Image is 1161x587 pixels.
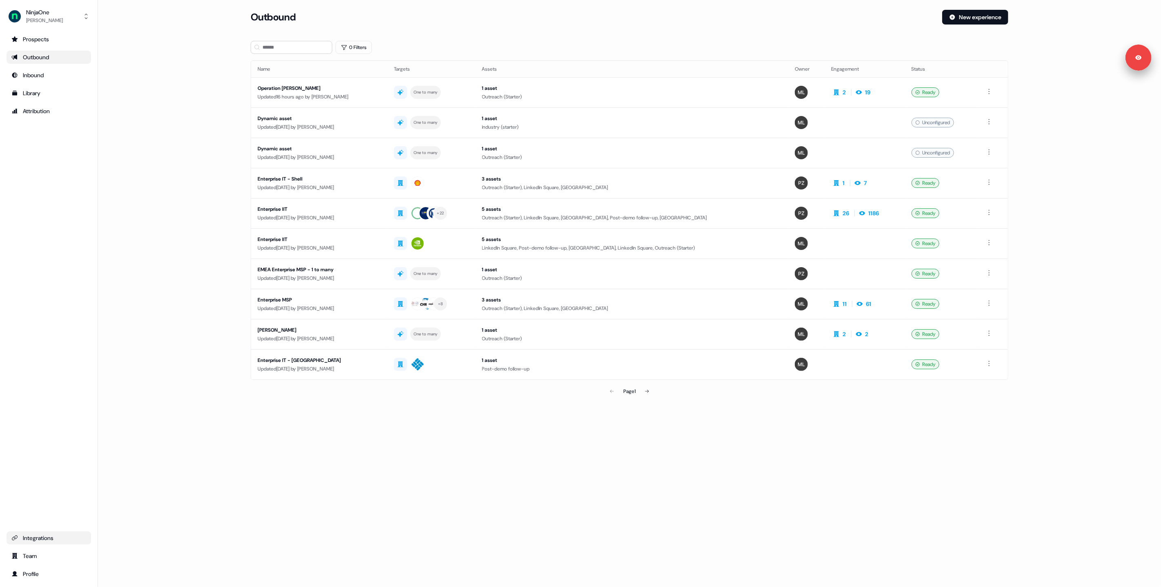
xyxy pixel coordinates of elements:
[795,297,808,310] img: Megan
[912,299,939,309] div: Ready
[258,296,381,304] div: Enterprise MSP
[258,356,381,364] div: Enterprise IT - [GEOGRAPHIC_DATA]
[795,176,808,190] img: Petra
[26,16,63,25] div: [PERSON_NAME]
[843,179,845,187] div: 1
[11,107,86,115] div: Attribution
[795,237,808,250] img: Megan
[905,61,978,77] th: Status
[7,69,91,82] a: Go to Inbound
[258,335,381,343] div: Updated [DATE] by [PERSON_NAME]
[912,178,939,188] div: Ready
[482,183,782,192] div: Outreach (Starter), LinkedIn Square, [GEOGRAPHIC_DATA]
[258,114,381,123] div: Dynamic asset
[912,269,939,279] div: Ready
[482,205,782,213] div: 5 assets
[7,51,91,64] a: Go to outbound experience
[7,33,91,46] a: Go to prospects
[258,244,381,252] div: Updated [DATE] by [PERSON_NAME]
[258,145,381,153] div: Dynamic asset
[482,266,782,274] div: 1 asset
[482,235,782,243] div: 5 assets
[482,123,782,131] div: Industry (starter)
[843,300,847,308] div: 11
[865,330,869,338] div: 2
[11,71,86,79] div: Inbound
[251,11,296,23] h3: Outbound
[482,145,782,153] div: 1 asset
[11,35,86,43] div: Prospects
[258,304,381,312] div: Updated [DATE] by [PERSON_NAME]
[7,567,91,580] a: Go to profile
[482,153,782,161] div: Outreach (Starter)
[623,387,636,395] div: Page 1
[795,146,808,159] img: Megan
[258,183,381,192] div: Updated [DATE] by [PERSON_NAME]
[258,274,381,282] div: Updated [DATE] by [PERSON_NAME]
[942,10,1008,25] button: New experience
[912,208,939,218] div: Ready
[7,105,91,118] a: Go to attribution
[258,214,381,222] div: Updated [DATE] by [PERSON_NAME]
[11,570,86,578] div: Profile
[482,274,782,282] div: Outreach (Starter)
[336,41,372,54] button: 0 Filters
[258,175,381,183] div: Enterprise IT - Shell
[795,116,808,129] img: Megan
[869,209,879,217] div: 1186
[387,61,476,77] th: Targets
[258,123,381,131] div: Updated [DATE] by [PERSON_NAME]
[843,209,850,217] div: 26
[11,53,86,61] div: Outbound
[482,326,782,334] div: 1 asset
[864,179,867,187] div: 7
[482,356,782,364] div: 1 asset
[912,148,954,158] div: Unconfigured
[476,61,789,77] th: Assets
[7,531,91,545] a: Go to integrations
[11,534,86,542] div: Integrations
[482,175,782,183] div: 3 assets
[258,326,381,334] div: [PERSON_NAME]
[414,330,438,338] div: One to many
[11,552,86,560] div: Team
[825,61,905,77] th: Engagement
[258,153,381,161] div: Updated [DATE] by [PERSON_NAME]
[788,61,825,77] th: Owner
[866,300,872,308] div: 61
[258,93,381,101] div: Updated 16 hours ago by [PERSON_NAME]
[482,335,782,343] div: Outreach (Starter)
[414,270,438,277] div: One to many
[11,89,86,97] div: Library
[258,235,381,243] div: Enterprise IIT
[414,119,438,126] div: One to many
[795,358,808,371] img: Megan
[258,365,381,373] div: Updated [DATE] by [PERSON_NAME]
[482,296,782,304] div: 3 assets
[437,210,444,217] div: + 22
[7,549,91,562] a: Go to team
[26,8,63,16] div: NinjaOne
[795,86,808,99] img: Megan
[482,304,782,312] div: Outreach (Starter), LinkedIn Square, [GEOGRAPHIC_DATA]
[414,89,438,96] div: One to many
[912,118,954,127] div: Unconfigured
[912,329,939,339] div: Ready
[482,114,782,123] div: 1 asset
[482,365,782,373] div: Post-demo follow-up
[843,88,846,96] div: 2
[795,328,808,341] img: Megan
[795,207,808,220] img: Petra
[7,87,91,100] a: Go to templates
[482,214,782,222] div: Outreach (Starter), LinkedIn Square, [GEOGRAPHIC_DATA], Post-demo follow-up, [GEOGRAPHIC_DATA]
[912,87,939,97] div: Ready
[912,239,939,248] div: Ready
[414,149,438,156] div: One to many
[912,359,939,369] div: Ready
[251,61,387,77] th: Name
[258,266,381,274] div: EMEA Enterprise MSP - 1 to many
[795,267,808,280] img: Petra
[258,84,381,92] div: Operation [PERSON_NAME]
[482,84,782,92] div: 1 asset
[7,7,91,26] button: NinjaOne[PERSON_NAME]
